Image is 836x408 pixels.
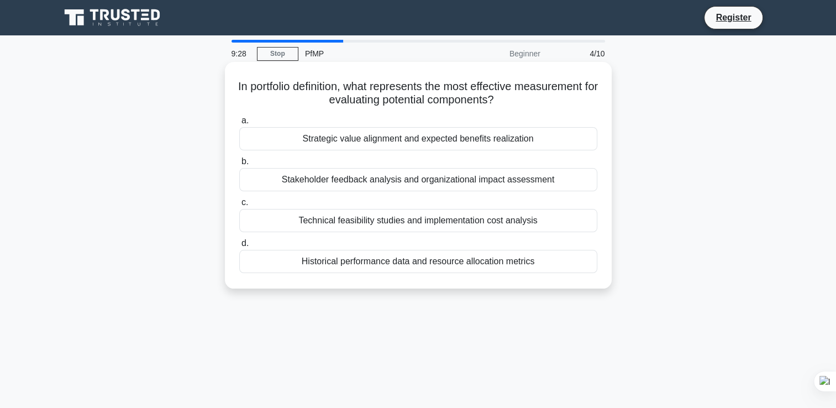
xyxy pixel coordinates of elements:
div: Technical feasibility studies and implementation cost analysis [239,209,597,232]
div: Beginner [450,43,547,65]
span: b. [241,156,249,166]
div: 9:28 [225,43,257,65]
span: d. [241,238,249,248]
span: c. [241,197,248,207]
div: Historical performance data and resource allocation metrics [239,250,597,273]
div: PfMP [298,43,450,65]
h5: In portfolio definition, what represents the most effective measurement for evaluating potential ... [238,80,598,107]
div: Strategic value alignment and expected benefits realization [239,127,597,150]
div: 4/10 [547,43,612,65]
a: Stop [257,47,298,61]
span: a. [241,116,249,125]
a: Register [709,11,758,24]
div: Stakeholder feedback analysis and organizational impact assessment [239,168,597,191]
